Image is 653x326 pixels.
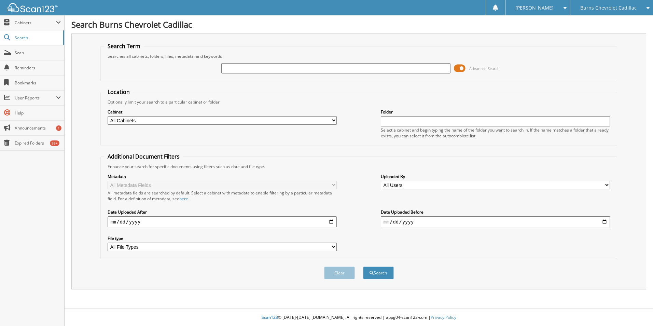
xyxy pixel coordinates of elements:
div: © [DATE]-[DATE] [DOMAIN_NAME]. All rights reserved | appg04-scan123-com | [65,309,653,326]
label: Cabinet [108,109,337,115]
div: Optionally limit your search to a particular cabinet or folder [104,99,613,105]
label: Date Uploaded Before [381,209,610,215]
label: File type [108,235,337,241]
span: Burns Chevrolet Cadillac [580,6,637,10]
span: Help [15,110,61,116]
label: Date Uploaded After [108,209,337,215]
span: Scan [15,50,61,56]
label: Folder [381,109,610,115]
div: Select a cabinet and begin typing the name of the folder you want to search in. If the name match... [381,127,610,139]
legend: Additional Document Filters [104,153,183,160]
a: here [179,196,188,202]
span: User Reports [15,95,56,101]
div: 1 [56,125,61,131]
button: Clear [324,267,355,279]
span: Scan123 [262,314,278,320]
span: Cabinets [15,20,56,26]
legend: Location [104,88,133,96]
img: scan123-logo-white.svg [7,3,58,12]
span: Announcements [15,125,61,131]
span: Reminders [15,65,61,71]
div: Searches all cabinets, folders, files, metadata, and keywords [104,53,613,59]
div: All metadata fields are searched by default. Select a cabinet with metadata to enable filtering b... [108,190,337,202]
div: 99+ [50,140,59,146]
label: Metadata [108,174,337,179]
a: Privacy Policy [431,314,456,320]
h1: Search Burns Chevrolet Cadillac [71,19,646,30]
span: [PERSON_NAME] [515,6,554,10]
label: Uploaded By [381,174,610,179]
div: Enhance your search for specific documents using filters such as date and file type. [104,164,613,169]
button: Search [363,267,394,279]
input: start [108,216,337,227]
legend: Search Term [104,42,144,50]
span: Bookmarks [15,80,61,86]
span: Advanced Search [469,66,500,71]
span: Expired Folders [15,140,61,146]
span: Search [15,35,60,41]
input: end [381,216,610,227]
